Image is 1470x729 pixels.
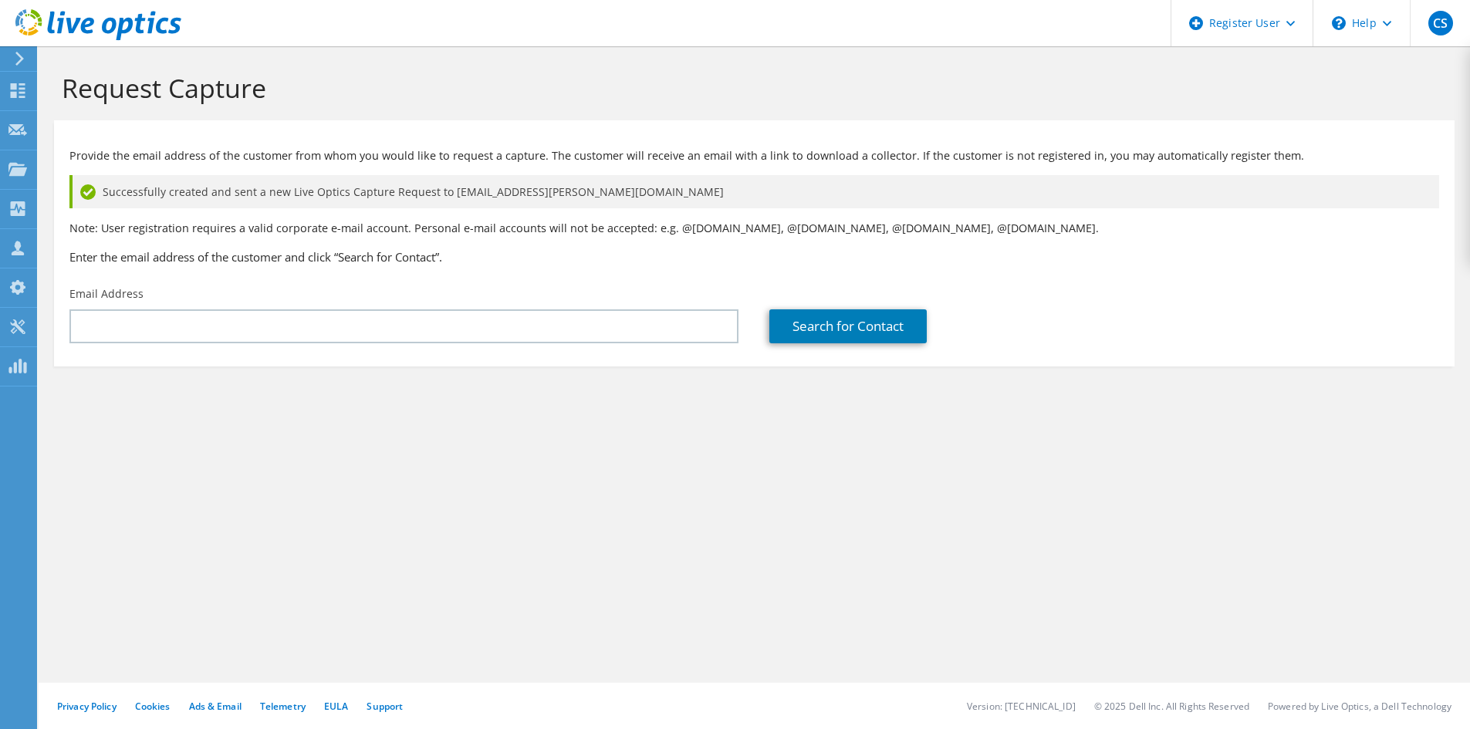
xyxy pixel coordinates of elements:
[967,700,1076,713] li: Version: [TECHNICAL_ID]
[189,700,242,713] a: Ads & Email
[260,700,306,713] a: Telemetry
[103,184,724,201] span: Successfully created and sent a new Live Optics Capture Request to [EMAIL_ADDRESS][PERSON_NAME][D...
[69,220,1439,237] p: Note: User registration requires a valid corporate e-mail account. Personal e-mail accounts will ...
[69,248,1439,265] h3: Enter the email address of the customer and click “Search for Contact”.
[57,700,117,713] a: Privacy Policy
[769,309,927,343] a: Search for Contact
[1428,11,1453,35] span: CS
[1268,700,1451,713] li: Powered by Live Optics, a Dell Technology
[69,286,144,302] label: Email Address
[69,147,1439,164] p: Provide the email address of the customer from whom you would like to request a capture. The cust...
[324,700,348,713] a: EULA
[135,700,171,713] a: Cookies
[62,72,1439,104] h1: Request Capture
[367,700,403,713] a: Support
[1332,16,1346,30] svg: \n
[1094,700,1249,713] li: © 2025 Dell Inc. All Rights Reserved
